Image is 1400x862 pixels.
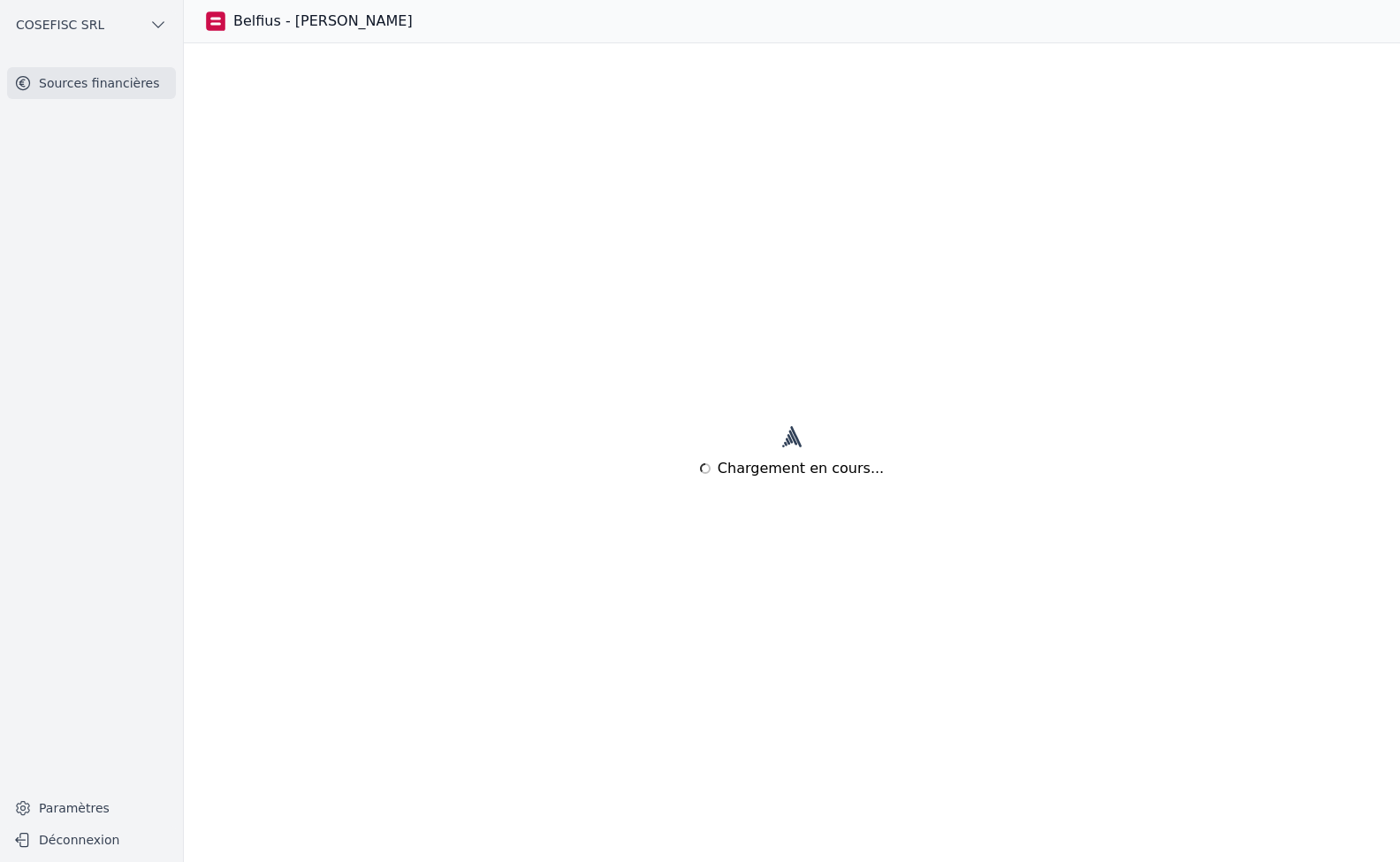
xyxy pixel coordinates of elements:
button: COSEFISC SRL [7,11,176,39]
span: COSEFISC SRL [16,16,104,34]
a: Sources financières [7,67,176,99]
a: Paramètres [7,794,176,822]
span: Chargement en cours... [718,458,884,479]
button: Déconnexion [7,826,176,854]
h3: Belfius - [PERSON_NAME] [233,11,413,32]
img: Belfius - Fabiano Naessens [205,11,226,32]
